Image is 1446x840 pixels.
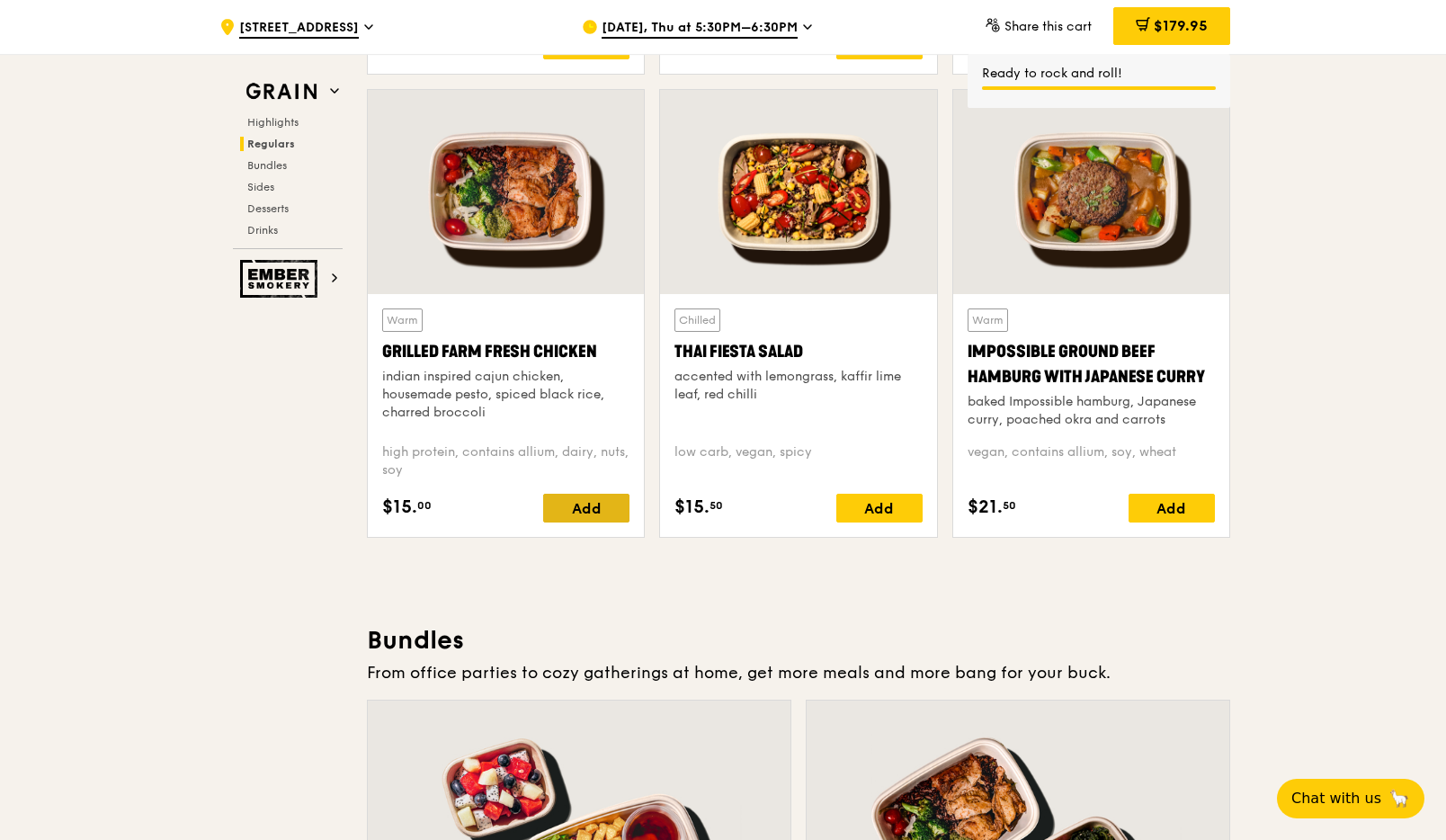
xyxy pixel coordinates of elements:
div: Warm [968,308,1008,332]
span: 00 [417,498,432,513]
span: Share this cart [1004,19,1092,34]
h3: Bundles [367,624,1230,657]
span: Bundles [247,159,287,172]
img: Grain web logo [240,76,323,108]
div: indian inspired cajun chicken, housemade pesto, spiced black rice, charred broccoli [382,368,629,422]
span: Drinks [247,224,278,237]
span: Regulars [247,138,295,150]
div: vegan, contains allium, soy, wheat [968,443,1215,479]
div: Ready to rock and roll! [982,65,1216,83]
div: accented with lemongrass, kaffir lime leaf, red chilli [674,368,922,404]
span: Chat with us [1291,788,1381,809]
div: Impossible Ground Beef Hamburg with Japanese Curry [968,339,1215,389]
span: 50 [1003,498,1016,513]
div: Add [543,494,629,523]
div: Add [543,31,629,59]
div: Add [836,31,923,59]
div: low carb, vegan, spicy [674,443,922,479]
div: Chilled [674,308,720,332]
span: [DATE], Thu at 5:30PM–6:30PM [602,19,798,39]
div: From office parties to cozy gatherings at home, get more meals and more bang for your buck. [367,660,1230,685]
span: Sides [247,181,274,193]
div: Warm [382,308,423,332]
img: Ember Smokery web logo [240,260,323,298]
span: $15. [382,494,417,521]
div: high protein, contains allium, dairy, nuts, soy [382,443,629,479]
div: Thai Fiesta Salad [674,339,922,364]
button: Chat with us🦙 [1277,779,1424,818]
div: Grilled Farm Fresh Chicken [382,339,629,364]
span: Desserts [247,202,289,215]
div: Add [836,494,923,523]
div: baked Impossible hamburg, Japanese curry, poached okra and carrots [968,393,1215,429]
span: $15. [674,494,710,521]
span: 🦙 [1388,788,1410,809]
span: Highlights [247,116,299,129]
span: [STREET_ADDRESS] [239,19,359,39]
span: $21. [968,494,1003,521]
span: 50 [710,498,723,513]
div: Add [1129,494,1215,523]
span: $179.95 [1154,17,1208,34]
